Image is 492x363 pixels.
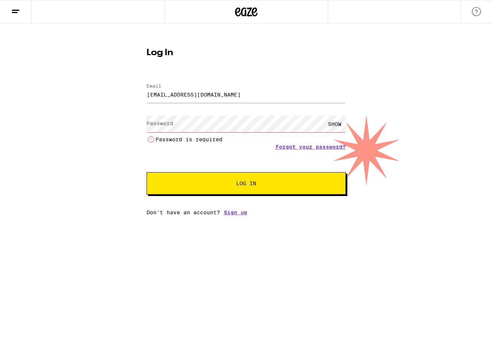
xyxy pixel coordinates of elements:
[147,209,346,215] div: Don't have an account?
[147,86,346,103] input: Email
[236,181,256,186] span: Log In
[147,48,346,57] h1: Log In
[276,144,346,150] a: Forgot your password?
[4,5,54,11] span: Hi. Need any help?
[324,116,346,132] div: SHOW
[147,83,161,88] label: Email
[147,172,346,195] button: Log In
[147,120,173,126] label: Password
[147,135,346,144] li: Password is required
[224,209,247,215] a: Sign up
